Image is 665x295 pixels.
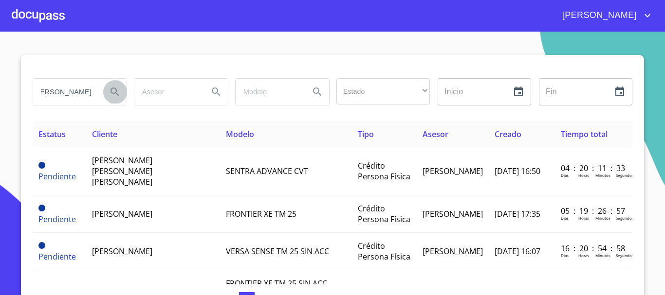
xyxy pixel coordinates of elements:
span: Pendiente [38,214,76,225]
span: Modelo [226,129,254,139]
span: Tipo [358,129,374,139]
span: [PERSON_NAME] [92,246,152,257]
p: Minutos [595,253,610,258]
span: Crédito Persona Física [358,160,410,182]
span: [PERSON_NAME] [423,208,483,219]
button: Search [103,80,127,104]
p: 04 : 20 : 11 : 33 [561,163,627,174]
p: 05 : 19 : 26 : 57 [561,206,627,216]
p: Dias [561,253,569,258]
span: Creado [495,129,521,139]
span: SENTRA ADVANCE CVT [226,166,308,176]
button: Search [306,80,329,104]
span: Crédito Persona Física [358,241,410,262]
span: [PERSON_NAME] [423,166,483,176]
p: Dias [561,173,569,178]
span: Pendiente [38,171,76,182]
input: search [33,79,99,105]
p: Minutos [595,215,610,221]
span: [PERSON_NAME] [423,246,483,257]
p: 16 : 20 : 54 : 58 [561,243,627,254]
input: search [134,79,201,105]
span: [DATE] 16:07 [495,246,540,257]
span: [PERSON_NAME] [92,208,152,219]
span: Tiempo total [561,129,608,139]
span: Pendiente [38,251,76,262]
span: FRONTIER XE TM 25 [226,208,296,219]
span: Asesor [423,129,448,139]
p: Minutos [595,173,610,178]
input: search [236,79,302,105]
span: Pendiente [38,242,45,249]
span: [DATE] 16:50 [495,166,540,176]
span: Pendiente [38,162,45,169]
p: Segundos [616,173,634,178]
p: Horas [578,173,589,178]
p: Segundos [616,215,634,221]
button: account of current user [555,8,653,23]
p: Horas [578,253,589,258]
span: [PERSON_NAME] [PERSON_NAME] [PERSON_NAME] [92,155,152,187]
p: Dias [561,215,569,221]
p: Horas [578,215,589,221]
span: [DATE] 17:35 [495,208,540,219]
div: ​ [336,78,430,104]
span: Crédito Persona Física [358,203,410,225]
button: Search [204,80,228,104]
span: [PERSON_NAME] [555,8,642,23]
span: Pendiente [38,205,45,211]
span: Estatus [38,129,66,139]
span: VERSA SENSE TM 25 SIN ACC [226,246,329,257]
span: Cliente [92,129,117,139]
p: Segundos [616,253,634,258]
